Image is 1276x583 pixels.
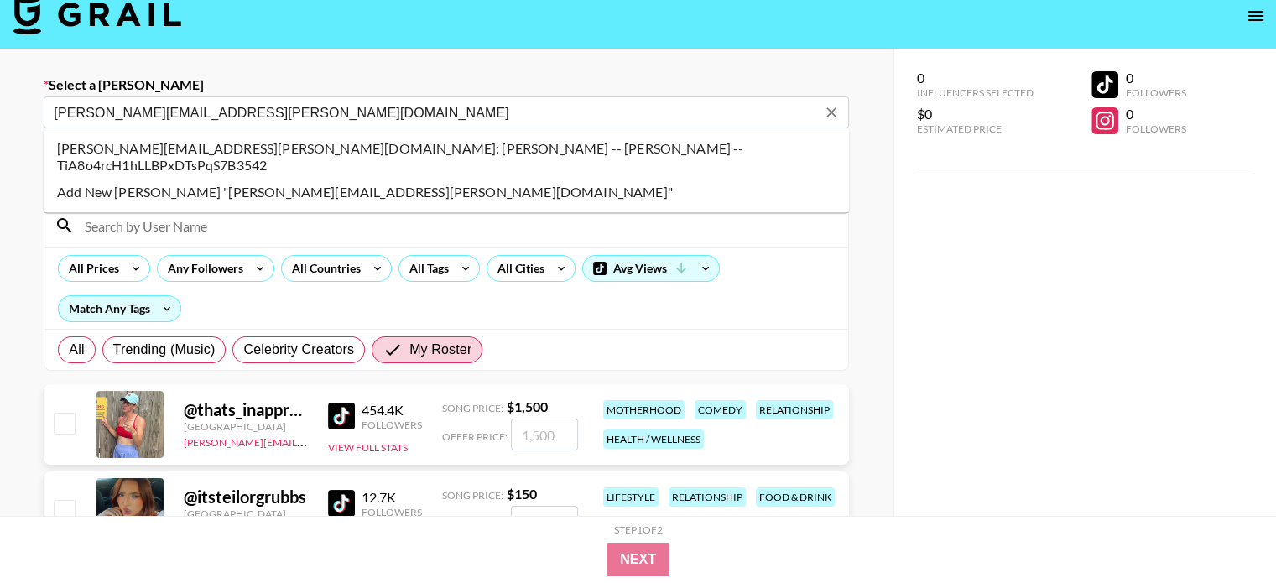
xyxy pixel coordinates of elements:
[184,420,308,433] div: [GEOGRAPHIC_DATA]
[511,419,578,450] input: 1,500
[1125,122,1185,135] div: Followers
[917,106,1034,122] div: $0
[442,489,503,502] span: Song Price:
[442,430,508,443] span: Offer Price:
[507,398,548,414] strong: $ 1,500
[1125,106,1185,122] div: 0
[362,419,422,431] div: Followers
[603,429,704,449] div: health / wellness
[59,296,180,321] div: Match Any Tags
[328,403,355,429] img: TikTok
[917,70,1034,86] div: 0
[184,433,512,449] a: [PERSON_NAME][EMAIL_ADDRESS][PERSON_NAME][DOMAIN_NAME]
[820,101,843,124] button: Clear
[917,122,1034,135] div: Estimated Price
[362,506,422,518] div: Followers
[669,487,746,507] div: relationship
[184,399,308,420] div: @ thats_inappropriate
[59,256,122,281] div: All Prices
[113,340,216,360] span: Trending (Music)
[282,256,364,281] div: All Countries
[487,256,548,281] div: All Cities
[614,523,663,536] div: Step 1 of 2
[399,256,452,281] div: All Tags
[583,256,719,281] div: Avg Views
[184,487,308,508] div: @ itsteilorgrubbs
[511,506,578,538] input: 150
[44,135,849,179] li: [PERSON_NAME][EMAIL_ADDRESS][PERSON_NAME][DOMAIN_NAME]: [PERSON_NAME] -- [PERSON_NAME] -- TiA8o4r...
[69,340,84,360] span: All
[917,86,1034,99] div: Influencers Selected
[603,487,659,507] div: lifestyle
[1125,70,1185,86] div: 0
[328,441,408,454] button: View Full Stats
[695,400,746,419] div: comedy
[603,400,685,419] div: motherhood
[158,256,247,281] div: Any Followers
[607,543,669,576] button: Next
[756,487,835,507] div: food & drink
[362,402,422,419] div: 454.4K
[409,340,471,360] span: My Roster
[44,76,849,93] label: Select a [PERSON_NAME]
[44,179,849,206] li: Add New [PERSON_NAME] "[PERSON_NAME][EMAIL_ADDRESS][PERSON_NAME][DOMAIN_NAME]"
[442,402,503,414] span: Song Price:
[362,489,422,506] div: 12.7K
[184,508,308,520] div: [GEOGRAPHIC_DATA]
[328,490,355,517] img: TikTok
[507,486,537,502] strong: $ 150
[756,400,833,419] div: relationship
[75,212,838,239] input: Search by User Name
[1125,86,1185,99] div: Followers
[243,340,354,360] span: Celebrity Creators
